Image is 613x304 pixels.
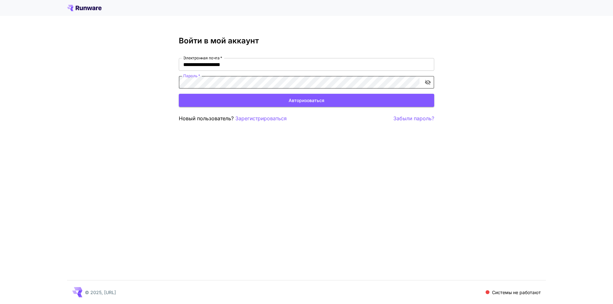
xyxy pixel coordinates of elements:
font: Авторизоваться [289,98,324,103]
font: © 2025, [URL] [85,290,116,295]
font: Войти в мой аккаунт [179,36,259,45]
button: Авторизоваться [179,94,434,107]
font: Электронная почта [183,56,219,60]
button: Зарегистрироваться [235,115,287,122]
font: Забыли пароль? [393,115,434,122]
button: Забыли пароль? [393,115,434,122]
font: Новый пользователь? [179,115,234,122]
font: Системы не работают [492,290,541,295]
font: Пароль [183,73,197,78]
button: включить видимость пароля [422,77,434,88]
font: Зарегистрироваться [235,115,287,122]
